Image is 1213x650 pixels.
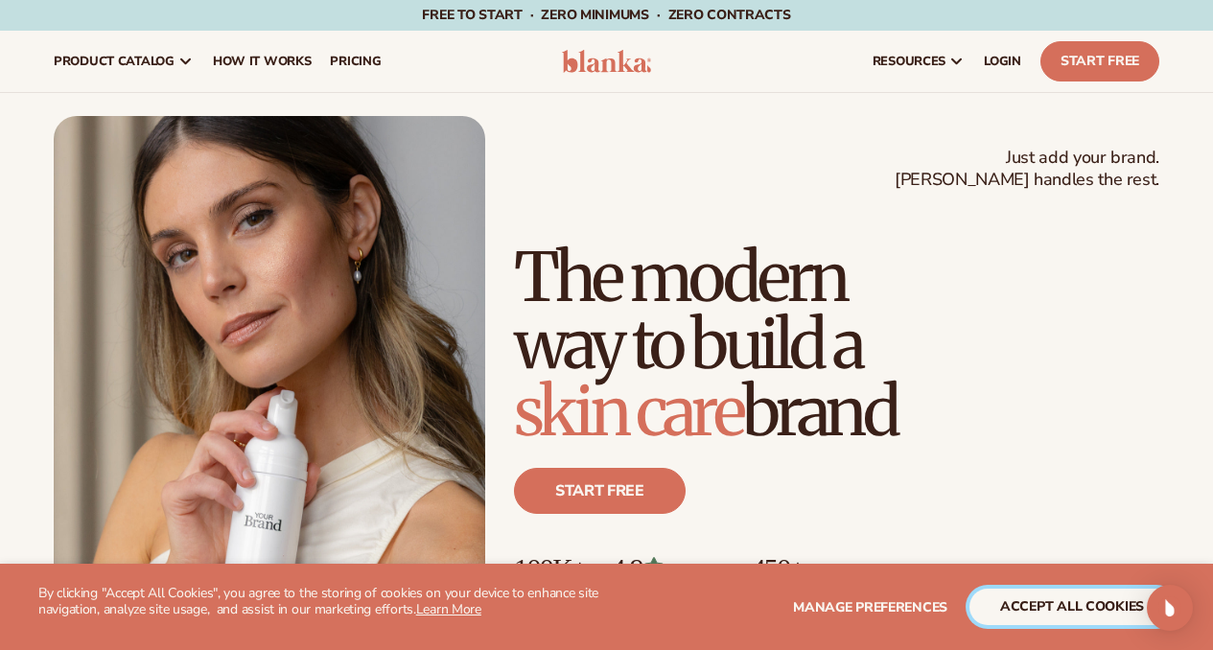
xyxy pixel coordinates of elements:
span: pricing [330,54,381,69]
h1: The modern way to build a brand [514,244,1159,445]
a: product catalog [44,31,203,92]
a: Start Free [1040,41,1159,81]
button: accept all cookies [969,589,1175,625]
p: 450+ [751,552,896,584]
span: Manage preferences [793,598,947,616]
span: LOGIN [984,54,1021,69]
a: Learn More [416,600,481,618]
img: logo [562,50,652,73]
a: How It Works [203,31,321,92]
span: resources [873,54,945,69]
p: 4.9 [612,552,733,584]
div: Open Intercom Messenger [1147,585,1193,631]
span: Just add your brand. [PERSON_NAME] handles the rest. [895,147,1159,192]
span: How It Works [213,54,312,69]
a: resources [863,31,974,92]
button: Manage preferences [793,589,947,625]
a: LOGIN [974,31,1031,92]
span: Free to start · ZERO minimums · ZERO contracts [422,6,790,24]
p: By clicking "Accept All Cookies", you agree to the storing of cookies on your device to enhance s... [38,586,607,618]
span: skin care [514,369,742,453]
a: pricing [320,31,390,92]
p: 100K+ [514,552,593,584]
a: Start free [514,468,686,514]
span: product catalog [54,54,175,69]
